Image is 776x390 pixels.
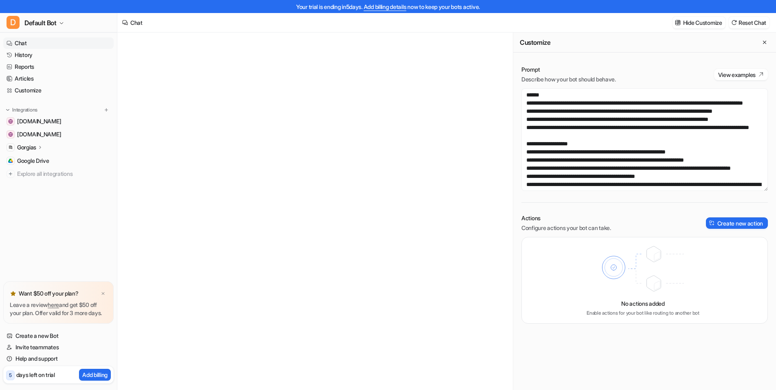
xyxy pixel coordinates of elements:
button: Integrations [3,106,40,114]
span: [DOMAIN_NAME] [17,130,61,138]
button: Create new action [706,217,768,229]
img: customize [675,20,681,26]
a: Chat [3,37,114,49]
p: Configure actions your bot can take. [521,224,611,232]
p: days left on trial [16,370,55,379]
a: Invite teammates [3,342,114,353]
a: Explore all integrations [3,168,114,180]
button: Hide Customize [673,17,725,28]
p: Integrations [12,107,37,113]
img: reset [731,20,737,26]
p: Add billing [82,370,108,379]
p: No actions added [621,299,665,308]
img: explore all integrations [7,170,15,178]
p: Enable actions for your bot like routing to another bot [587,309,699,317]
img: help.sauna.space [8,119,13,124]
a: History [3,49,114,61]
img: Google Drive [8,158,13,163]
a: Google DriveGoogle Drive [3,155,114,167]
img: Gorgias [8,145,13,150]
button: Add billing [79,369,111,381]
a: Help and support [3,353,114,364]
button: Reset Chat [729,17,769,28]
img: x [101,291,106,296]
a: help.sauna.space[DOMAIN_NAME] [3,116,114,127]
p: Describe how your bot should behave. [521,75,616,83]
img: star [10,290,16,297]
p: Gorgias [17,143,36,151]
span: Google Drive [17,157,49,165]
p: Prompt [521,66,616,74]
button: Close flyout [760,37,769,47]
span: [DOMAIN_NAME] [17,117,61,125]
a: here [48,301,59,308]
a: Create a new Bot [3,330,114,342]
a: Customize [3,85,114,96]
img: expand menu [5,107,11,113]
span: Explore all integrations [17,167,110,180]
a: Add billing details [364,3,407,10]
a: Articles [3,73,114,84]
p: Want $50 off your plan? [19,289,79,298]
div: Chat [130,18,143,27]
p: Actions [521,214,611,222]
img: menu_add.svg [103,107,109,113]
p: 5 [9,372,12,379]
button: View examples [714,69,768,80]
p: Leave a review and get $50 off your plan. Offer valid for 3 more days. [10,301,107,317]
span: Default Bot [24,17,57,28]
h2: Customize [520,38,550,46]
p: Hide Customize [683,18,722,27]
a: Reports [3,61,114,72]
span: D [7,16,20,29]
img: sauna.space [8,132,13,137]
img: create-action-icon.svg [709,220,715,226]
a: sauna.space[DOMAIN_NAME] [3,129,114,140]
